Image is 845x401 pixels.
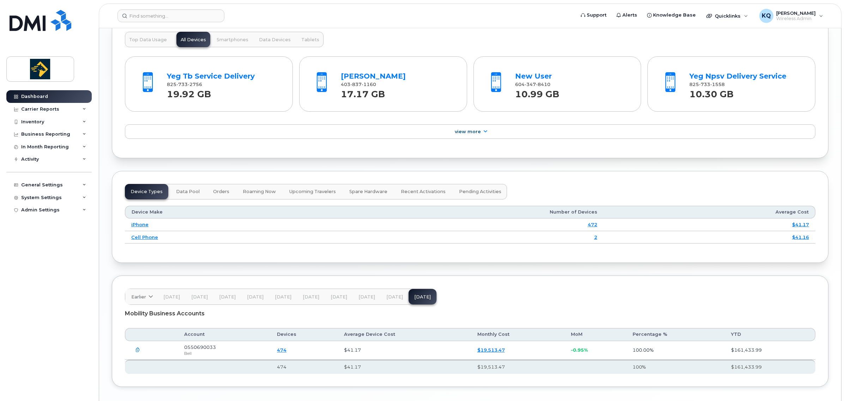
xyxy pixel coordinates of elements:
[176,189,200,195] span: Data Pool
[341,85,385,99] strong: 17.17 GB
[338,341,471,360] td: $41.17
[386,294,403,300] span: [DATE]
[689,72,786,80] a: Yeg Npsv Delivery Service
[358,294,375,300] span: [DATE]
[587,12,606,19] span: Support
[125,32,171,47] button: Top Data Usage
[776,16,816,21] span: Wireless Admin
[515,82,550,87] span: 604
[338,360,471,374] th: $41.17
[477,347,505,353] a: $19,513.47
[401,189,446,195] span: Recent Activations
[754,9,828,23] div: Kerri Queton
[689,82,725,87] span: 825
[184,344,216,350] span: 0550690033
[725,341,815,360] td: $161,433.99
[622,12,637,19] span: Alerts
[762,12,771,20] span: KQ
[301,37,319,43] span: Tablets
[255,32,295,47] button: Data Devices
[350,82,362,87] span: 837
[594,234,597,240] a: 2
[331,294,347,300] span: [DATE]
[219,294,236,300] span: [DATE]
[626,341,725,360] td: 100.00%
[338,328,471,341] th: Average Device Cost
[117,10,224,22] input: Find something...
[471,360,565,374] th: $19,513.47
[129,37,167,43] span: Top Data Usage
[341,72,406,80] a: [PERSON_NAME]
[725,328,815,341] th: YTD
[259,37,291,43] span: Data Devices
[792,234,809,240] a: $41.16
[653,12,696,19] span: Knowledge Base
[167,72,255,80] a: Yeg Tb Service Delivery
[131,234,158,240] a: Cell Phone
[459,189,501,195] span: Pending Activities
[167,85,211,99] strong: 19.92 GB
[176,82,188,87] span: 733
[275,294,291,300] span: [DATE]
[701,9,753,23] div: Quicklinks
[626,328,725,341] th: Percentage %
[689,85,734,99] strong: 10.30 GB
[611,8,642,22] a: Alerts
[178,328,271,341] th: Account
[642,8,701,22] a: Knowledge Base
[571,347,588,353] span: -0.95%
[125,124,815,139] a: View More
[515,85,559,99] strong: 10.99 GB
[715,13,741,19] span: Quicklinks
[525,82,536,87] span: 347
[303,294,319,300] span: [DATE]
[277,347,286,353] a: 474
[792,222,809,227] a: $41.17
[536,82,550,87] span: 8410
[710,82,725,87] span: 1558
[725,360,815,374] th: $161,433.99
[576,8,611,22] a: Support
[588,222,597,227] a: 472
[776,10,816,16] span: [PERSON_NAME]
[131,294,146,300] span: Earlier
[604,206,815,218] th: Average Cost
[455,129,481,134] span: View More
[565,328,626,341] th: MoM
[243,189,276,195] span: Roaming Now
[131,222,149,227] a: iPhone
[125,289,158,304] a: Earlier
[184,351,192,356] span: Bell
[247,294,264,300] span: [DATE]
[213,189,229,195] span: Orders
[188,82,202,87] span: 2756
[167,82,202,87] span: 825
[191,294,208,300] span: [DATE]
[341,82,376,87] span: 403
[125,305,815,322] div: Mobility Business Accounts
[471,328,565,341] th: Monthly Cost
[699,82,710,87] span: 733
[125,206,327,218] th: Device Make
[289,189,336,195] span: Upcoming Travelers
[626,360,725,374] th: 100%
[163,294,180,300] span: [DATE]
[271,328,338,341] th: Devices
[217,37,248,43] span: Smartphones
[349,189,387,195] span: Spare Hardware
[212,32,253,47] button: Smartphones
[515,72,552,80] a: New User
[327,206,604,218] th: Number of Devices
[362,82,376,87] span: 1160
[297,32,324,47] button: Tablets
[271,360,338,374] th: 474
